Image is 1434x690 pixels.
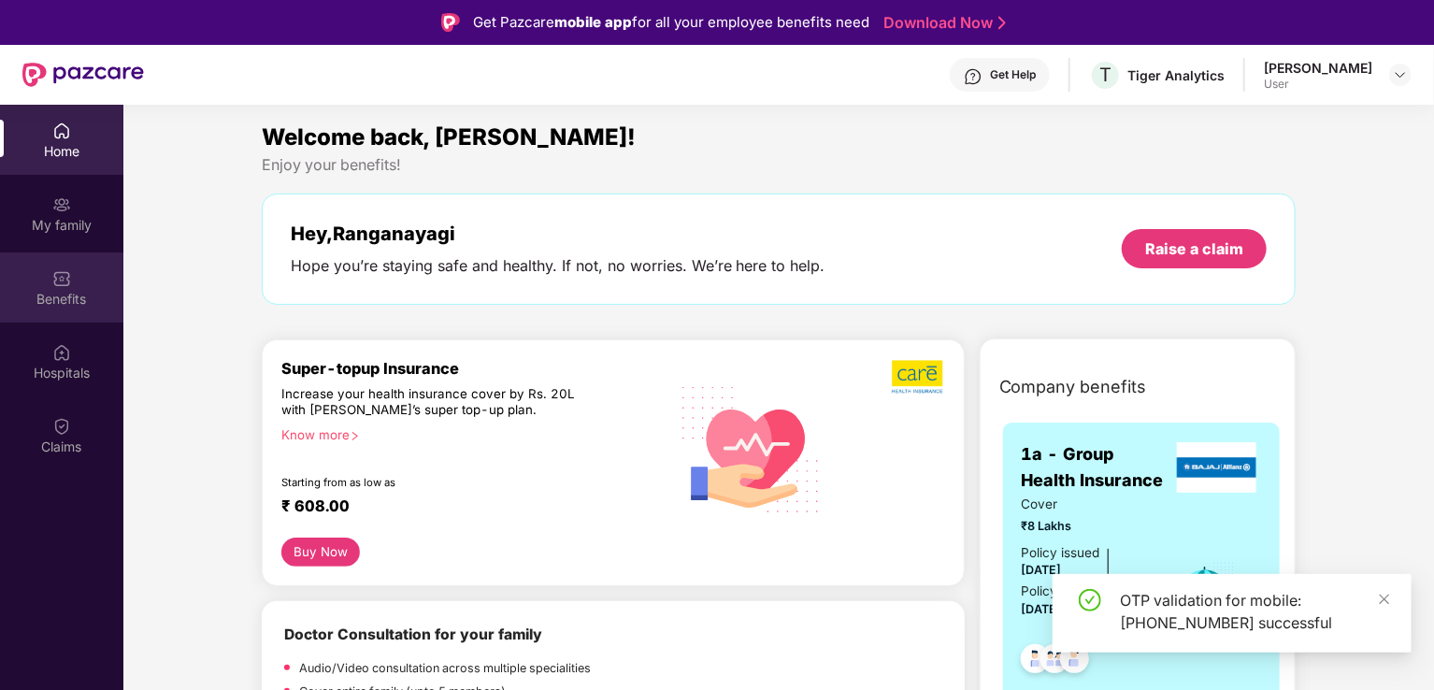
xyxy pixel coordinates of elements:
div: Tiger Analytics [1127,66,1225,84]
div: Hope you’re staying safe and healthy. If not, no worries. We’re here to help. [291,256,825,276]
span: [DATE] [1022,602,1062,616]
span: T [1099,64,1111,86]
div: Get Help [990,67,1036,82]
img: svg+xml;base64,PHN2ZyB3aWR0aD0iMjAiIGhlaWdodD0iMjAiIHZpZXdCb3g9IjAgMCAyMCAyMCIgZmlsbD0ibm9uZSIgeG... [52,195,71,214]
span: ₹8 Lakhs [1022,517,1150,536]
span: close [1378,593,1391,606]
span: Cover [1022,495,1150,514]
a: Download Now [883,13,1000,33]
span: 1a - Group Health Insurance [1022,441,1172,495]
span: Company benefits [999,374,1147,400]
img: b5dec4f62d2307b9de63beb79f102df3.png [892,359,945,395]
b: Doctor Consultation for your family [284,625,542,643]
div: Policy Expiry [1022,582,1098,601]
div: [PERSON_NAME] [1264,59,1372,77]
span: right [350,431,360,441]
img: svg+xml;base64,PHN2ZyBpZD0iQmVuZWZpdHMiIHhtbG5zPSJodHRwOi8vd3d3LnczLm9yZy8yMDAwL3N2ZyIgd2lkdGg9Ij... [52,269,71,288]
img: svg+xml;base64,PHN2ZyBpZD0iSG9tZSIgeG1sbnM9Imh0dHA6Ly93d3cudzMub3JnLzIwMDAvc3ZnIiB3aWR0aD0iMjAiIG... [52,122,71,140]
button: Buy Now [281,538,361,567]
img: svg+xml;base64,PHN2ZyB4bWxucz0iaHR0cDovL3d3dy53My5vcmcvMjAwMC9zdmciIHdpZHRoPSI0OC45NDMiIGhlaWdodD... [1052,639,1097,684]
div: User [1264,77,1372,92]
img: svg+xml;base64,PHN2ZyBpZD0iSG9zcGl0YWxzIiB4bWxucz0iaHR0cDovL3d3dy53My5vcmcvMjAwMC9zdmciIHdpZHRoPS... [52,343,71,362]
img: Logo [441,13,460,32]
div: ₹ 608.00 [281,496,650,519]
span: Welcome back, [PERSON_NAME]! [262,123,636,151]
div: Starting from as low as [281,476,589,489]
div: Enjoy your benefits! [262,155,1297,175]
div: Hey, Ranganayagi [291,223,825,245]
img: svg+xml;base64,PHN2ZyBpZD0iQ2xhaW0iIHhtbG5zPSJodHRwOi8vd3d3LnczLm9yZy8yMDAwL3N2ZyIgd2lkdGg9IjIwIi... [52,417,71,436]
div: Policy issued [1022,543,1100,563]
img: svg+xml;base64,PHN2ZyB4bWxucz0iaHR0cDovL3d3dy53My5vcmcvMjAwMC9zdmciIHdpZHRoPSI0OC45MTUiIGhlaWdodD... [1032,639,1078,684]
div: Super-topup Insurance [281,359,668,378]
img: svg+xml;base64,PHN2ZyBpZD0iSGVscC0zMngzMiIgeG1sbnM9Imh0dHA6Ly93d3cudzMub3JnLzIwMDAvc3ZnIiB3aWR0aD... [964,67,982,86]
div: Increase your health insurance cover by Rs. 20L with [PERSON_NAME]’s super top-up plan. [281,386,588,420]
div: Know more [281,427,657,440]
img: svg+xml;base64,PHN2ZyB4bWxucz0iaHR0cDovL3d3dy53My5vcmcvMjAwMC9zdmciIHdpZHRoPSI0OC45NDMiIGhlaWdodD... [1012,639,1058,684]
span: [DATE] [1022,563,1062,577]
img: insurerLogo [1177,442,1257,493]
img: svg+xml;base64,PHN2ZyBpZD0iRHJvcGRvd24tMzJ4MzIiIHhtbG5zPSJodHRwOi8vd3d3LnczLm9yZy8yMDAwL3N2ZyIgd2... [1393,67,1408,82]
div: Raise a claim [1145,238,1243,259]
div: Get Pazcare for all your employee benefits need [473,11,869,34]
strong: mobile app [554,13,632,31]
img: Stroke [998,13,1006,33]
div: OTP validation for mobile: [PHONE_NUMBER] successful [1120,589,1389,634]
img: svg+xml;base64,PHN2ZyB4bWxucz0iaHR0cDovL3d3dy53My5vcmcvMjAwMC9zdmciIHhtbG5zOnhsaW5rPSJodHRwOi8vd3... [668,364,835,533]
span: check-circle [1079,589,1101,611]
img: icon [1175,561,1236,623]
img: New Pazcare Logo [22,63,144,87]
p: Audio/Video consultation across multiple specialities [299,659,591,678]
